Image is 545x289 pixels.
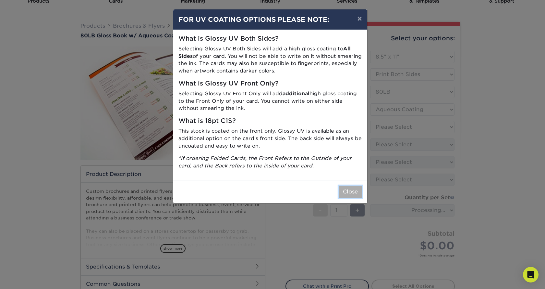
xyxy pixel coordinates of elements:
h4: FOR UV COATING OPTIONS PLEASE NOTE: [178,15,362,24]
h5: What is Glossy UV Front Only? [178,80,362,87]
p: Selecting Glossy UV Front Only will add high gloss coating to the Front Only of your card. You ca... [178,90,362,112]
h5: What is 18pt C1S? [178,117,362,125]
strong: additional [283,90,309,97]
button: Close [339,186,362,198]
button: × [352,9,367,28]
p: This stock is coated on the front only. Glossy UV is available as an additional option on the car... [178,127,362,150]
p: Selecting Glossy UV Both Sides will add a high gloss coating to of your card. You will not be abl... [178,45,362,75]
i: *If ordering Folded Cards, the Front Refers to the Outside of your card, and the Back refers to t... [178,155,352,169]
div: Open Intercom Messenger [523,267,539,282]
h5: What is Glossy UV Both Sides? [178,35,362,43]
strong: All Sides [178,46,351,59]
